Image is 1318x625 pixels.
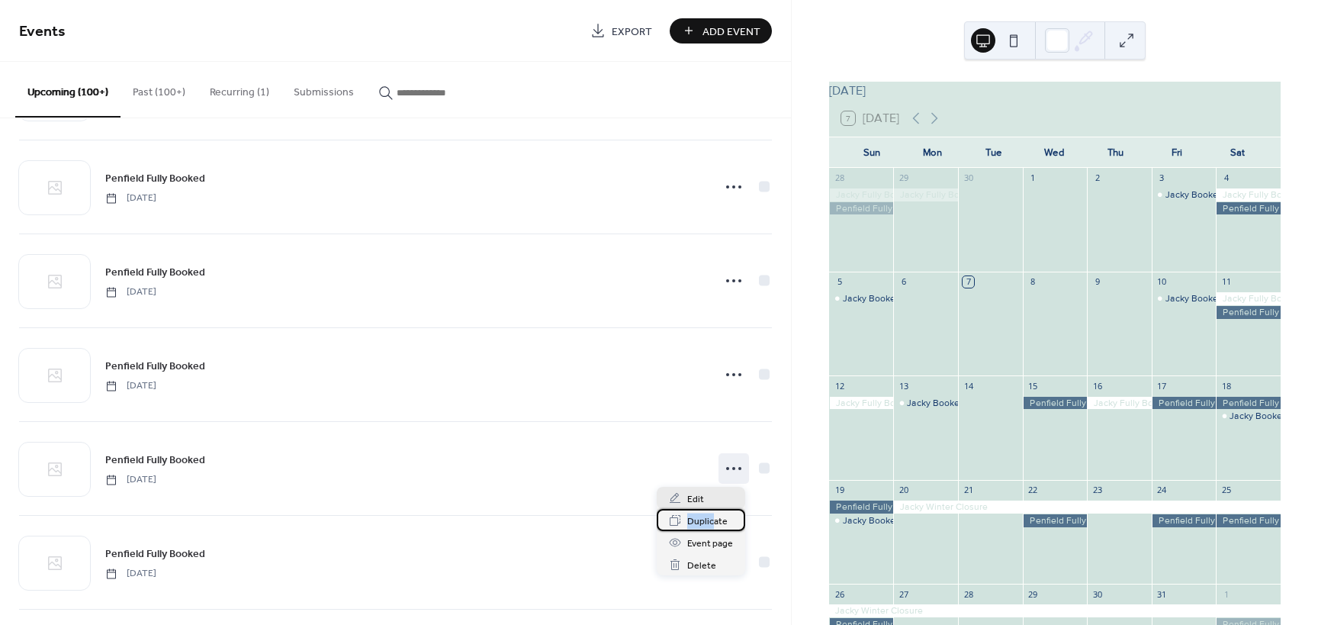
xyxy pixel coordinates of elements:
[843,292,917,305] div: Jacky Booked AM
[1146,137,1207,168] div: Fri
[893,397,958,410] div: Jacky Booked PM
[105,473,156,487] span: [DATE]
[1220,485,1232,496] div: 25
[1216,397,1281,410] div: Penfield Fully Booked
[1156,380,1168,391] div: 17
[1220,380,1232,391] div: 18
[1023,514,1088,527] div: Penfield Fully Booked
[198,62,281,116] button: Recurring (1)
[829,501,894,514] div: Penfield Fully Booked
[1165,188,1239,201] div: Jacky Booked PM
[670,18,772,43] button: Add Event
[1152,188,1217,201] div: Jacky Booked PM
[1027,276,1039,288] div: 8
[834,172,845,184] div: 28
[1091,172,1103,184] div: 2
[1216,292,1281,305] div: Jacky Fully Booked
[702,24,760,40] span: Add Event
[1152,292,1217,305] div: Jacky Booked PM
[963,172,974,184] div: 30
[829,82,1281,100] div: [DATE]
[1085,137,1146,168] div: Thu
[963,137,1024,168] div: Tue
[893,501,1281,514] div: Jacky Winter Closure
[105,169,205,187] a: Penfield Fully Booked
[843,514,917,527] div: Jacky Booked AM
[105,265,205,281] span: Penfield Fully Booked
[1087,397,1152,410] div: Jacky Fully Booked
[1216,202,1281,215] div: Penfield Fully Booked
[1027,172,1039,184] div: 1
[1216,306,1281,319] div: Penfield Fully Booked
[19,17,66,47] span: Events
[105,567,156,581] span: [DATE]
[963,380,974,391] div: 14
[1027,380,1039,391] div: 15
[1091,588,1103,600] div: 30
[898,588,909,600] div: 27
[1024,137,1085,168] div: Wed
[834,485,845,496] div: 19
[1230,410,1304,423] div: Jacky Booked PM
[834,276,845,288] div: 5
[1152,514,1217,527] div: Penfield Fully Booked
[1152,397,1217,410] div: Penfield Fully Booked
[1027,485,1039,496] div: 22
[834,380,845,391] div: 12
[1027,588,1039,600] div: 29
[1023,397,1088,410] div: Penfield Fully Booked
[105,192,156,205] span: [DATE]
[963,276,974,288] div: 7
[963,588,974,600] div: 28
[1220,276,1232,288] div: 11
[1165,292,1239,305] div: Jacky Booked PM
[687,491,704,507] span: Edit
[687,558,716,574] span: Delete
[1216,188,1281,201] div: Jacky Fully Booked
[105,545,205,562] a: Penfield Fully Booked
[105,357,205,375] a: Penfield Fully Booked
[1156,276,1168,288] div: 10
[907,397,981,410] div: Jacky Booked PM
[902,137,963,168] div: Mon
[898,276,909,288] div: 6
[1156,485,1168,496] div: 24
[105,379,156,393] span: [DATE]
[1091,276,1103,288] div: 9
[1216,410,1281,423] div: Jacky Booked PM
[1220,172,1232,184] div: 4
[898,485,909,496] div: 20
[1207,137,1268,168] div: Sat
[612,24,652,40] span: Export
[829,604,1281,617] div: Jacky Winter Closure
[1156,588,1168,600] div: 31
[105,263,205,281] a: Penfield Fully Booked
[687,514,728,530] span: Duplicate
[1156,172,1168,184] div: 3
[1216,514,1281,527] div: Penfield Fully Booked
[105,453,205,469] span: Penfield Fully Booked
[105,285,156,299] span: [DATE]
[841,137,902,168] div: Sun
[829,397,894,410] div: Jacky Fully Booked
[898,380,909,391] div: 13
[898,172,909,184] div: 29
[829,514,894,527] div: Jacky Booked AM
[1220,588,1232,600] div: 1
[829,292,894,305] div: Jacky Booked AM
[579,18,664,43] a: Export
[893,188,958,201] div: Jacky Fully Booked
[105,451,205,469] a: Penfield Fully Booked
[829,188,894,201] div: Jacky Fully Booked
[834,588,845,600] div: 26
[1091,380,1103,391] div: 16
[15,62,121,118] button: Upcoming (100+)
[105,171,205,187] span: Penfield Fully Booked
[1091,485,1103,496] div: 23
[121,62,198,116] button: Past (100+)
[687,536,733,552] span: Event page
[281,62,366,116] button: Submissions
[105,546,205,562] span: Penfield Fully Booked
[105,359,205,375] span: Penfield Fully Booked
